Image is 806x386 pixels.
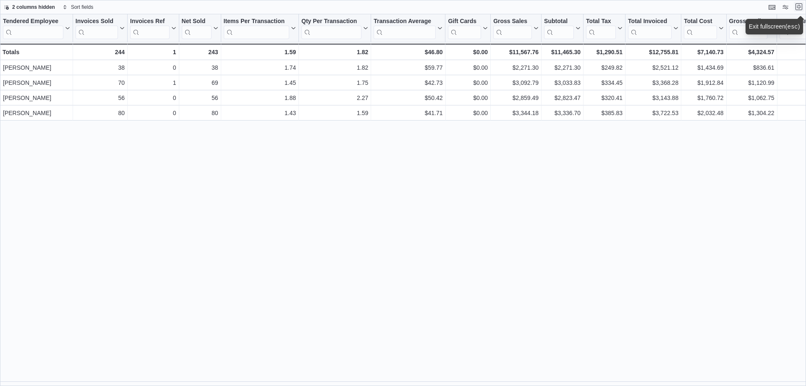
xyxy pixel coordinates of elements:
[448,63,488,73] div: $0.00
[780,2,790,12] button: Display options
[493,93,539,103] div: $2,859.49
[76,18,118,39] div: Invoices Sold
[3,47,70,57] div: Totals
[544,18,574,26] div: Subtotal
[182,18,218,39] button: Net Sold
[301,78,368,88] div: 1.75
[12,4,55,11] span: 2 columns hidden
[628,18,672,39] div: Total Invoiced
[684,18,723,39] button: Total Cost
[684,108,723,118] div: $2,032.48
[544,47,581,57] div: $11,465.30
[301,108,368,118] div: 1.59
[224,63,296,73] div: 1.74
[374,18,442,39] button: Transaction Average
[684,78,723,88] div: $1,912.84
[76,18,125,39] button: Invoices Sold
[684,93,723,103] div: $1,760.72
[374,93,442,103] div: $50.42
[130,18,176,39] button: Invoices Ref
[767,2,777,12] button: Keyboard shortcuts
[448,18,488,39] button: Gift Cards
[224,18,290,39] div: Items Per Transaction
[586,47,623,57] div: $1,290.51
[71,4,93,11] span: Sort fields
[493,18,532,39] div: Gross Sales
[224,78,296,88] div: 1.45
[544,108,581,118] div: $3,336.70
[182,78,218,88] div: 69
[76,108,125,118] div: 80
[448,78,488,88] div: $0.00
[586,18,623,39] button: Total Tax
[59,2,97,12] button: Sort fields
[76,63,125,73] div: 38
[544,18,581,39] button: Subtotal
[3,18,70,39] button: Tendered Employee
[130,63,176,73] div: 0
[628,63,678,73] div: $2,521.12
[493,108,539,118] div: $3,344.18
[729,47,775,57] div: $4,324.57
[374,108,442,118] div: $41.71
[684,18,717,26] div: Total Cost
[628,18,672,26] div: Total Invoiced
[374,63,442,73] div: $59.77
[76,93,125,103] div: 56
[3,18,63,39] div: Tendered Employee
[182,47,218,57] div: 243
[628,93,678,103] div: $3,143.88
[794,2,804,12] button: Exit fullscreen
[493,18,532,26] div: Gross Sales
[130,78,176,88] div: 1
[544,93,581,103] div: $2,823.47
[586,18,616,26] div: Total Tax
[729,108,775,118] div: $1,304.22
[544,78,581,88] div: $3,033.83
[586,18,616,39] div: Total Tax
[76,18,118,26] div: Invoices Sold
[224,108,296,118] div: 1.43
[130,18,169,26] div: Invoices Ref
[684,47,723,57] div: $7,140.73
[3,18,63,26] div: Tendered Employee
[224,47,296,57] div: 1.59
[3,93,70,103] div: [PERSON_NAME]
[130,18,169,39] div: Invoices Ref
[3,108,70,118] div: [PERSON_NAME]
[493,78,539,88] div: $3,092.79
[130,93,176,103] div: 0
[729,63,775,73] div: $836.61
[448,18,481,39] div: Gift Card Sales
[493,47,539,57] div: $11,567.76
[448,47,488,57] div: $0.00
[493,18,539,39] button: Gross Sales
[788,24,798,30] kbd: esc
[182,63,218,73] div: 38
[224,93,296,103] div: 1.88
[301,63,368,73] div: 1.82
[448,18,481,26] div: Gift Cards
[301,93,368,103] div: 2.27
[182,18,212,26] div: Net Sold
[374,78,442,88] div: $42.73
[301,18,361,26] div: Qty Per Transaction
[130,108,176,118] div: 0
[684,63,723,73] div: $1,434.69
[301,18,368,39] button: Qty Per Transaction
[544,18,574,39] div: Subtotal
[729,93,775,103] div: $1,062.75
[586,108,623,118] div: $385.83
[0,2,58,12] button: 2 columns hidden
[224,18,296,39] button: Items Per Transaction
[628,18,678,39] button: Total Invoiced
[628,108,678,118] div: $3,722.53
[374,18,436,39] div: Transaction Average
[493,63,539,73] div: $2,271.30
[224,18,290,26] div: Items Per Transaction
[544,63,581,73] div: $2,271.30
[3,63,70,73] div: [PERSON_NAME]
[729,78,775,88] div: $1,120.99
[749,22,800,31] div: Exit fullscreen ( )
[182,18,212,39] div: Net Sold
